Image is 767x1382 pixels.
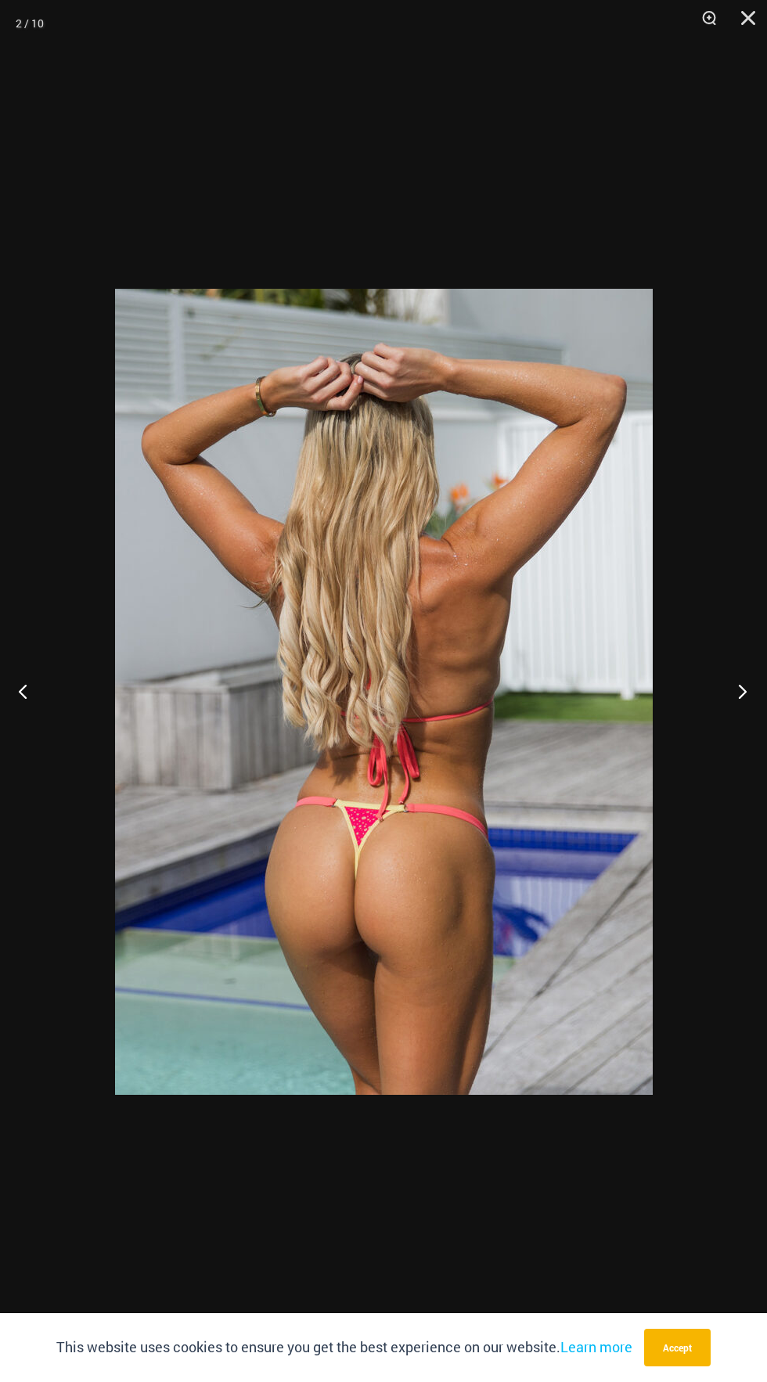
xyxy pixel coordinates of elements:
[16,12,44,35] div: 2 / 10
[560,1337,632,1356] a: Learn more
[708,652,767,730] button: Next
[115,289,653,1095] img: Bubble Mesh Highlight Pink 309 Top 469 Thong 03
[56,1336,632,1359] p: This website uses cookies to ensure you get the best experience on our website.
[644,1329,711,1366] button: Accept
